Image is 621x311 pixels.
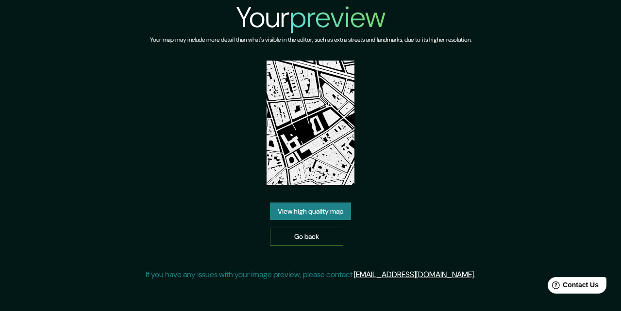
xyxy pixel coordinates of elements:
[146,269,475,280] p: If you have any issues with your image preview, please contact .
[354,269,474,280] a: [EMAIL_ADDRESS][DOMAIN_NAME]
[270,202,351,220] a: View high quality map
[150,35,471,45] h6: Your map may include more detail than what's visible in the editor, such as extra streets and lan...
[270,228,343,246] a: Go back
[535,273,610,300] iframe: Help widget launcher
[267,61,355,185] img: created-map-preview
